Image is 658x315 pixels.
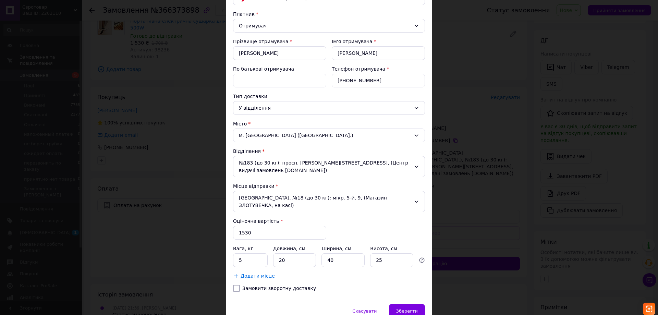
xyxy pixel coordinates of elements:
label: Вага, кг [233,246,255,251]
div: У відділення [239,104,411,112]
input: Наприклад, 055 123 45 67 [332,74,425,87]
div: Місто [233,120,425,127]
label: Телефон отримувача [332,66,385,72]
div: Тип доставки [233,93,425,100]
label: Довжина, см [273,246,307,251]
label: Висота, см [370,246,399,251]
div: Відділення [233,148,425,155]
label: Замовити зворотну доставку [233,285,425,292]
div: [GEOGRAPHIC_DATA], №18 (до 30 кг): мікр. 5-й, 9, (Магазин ЗЛОТУВЕЧКА, на касі) [233,191,425,212]
label: Оціночна вартість [233,218,279,224]
label: По батькові отримувача [233,66,294,72]
label: Ширина, см [321,246,353,251]
label: Ім'я отримувача [332,39,373,44]
span: Зберегти [396,308,418,314]
div: м. [GEOGRAPHIC_DATA] ([GEOGRAPHIC_DATA].) [233,129,425,142]
div: №183 (до 30 кг): просп. [PERSON_NAME][STREET_ADDRESS], (Центр видачі замовлень [DOMAIN_NAME]) [233,156,425,177]
span: Скасувати [352,308,377,314]
div: Платник [233,11,425,17]
span: Додати місце [241,273,275,279]
div: Отримувач [239,22,411,29]
label: Прізвище отримувача [233,39,289,44]
div: Місце відправки [233,183,425,190]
